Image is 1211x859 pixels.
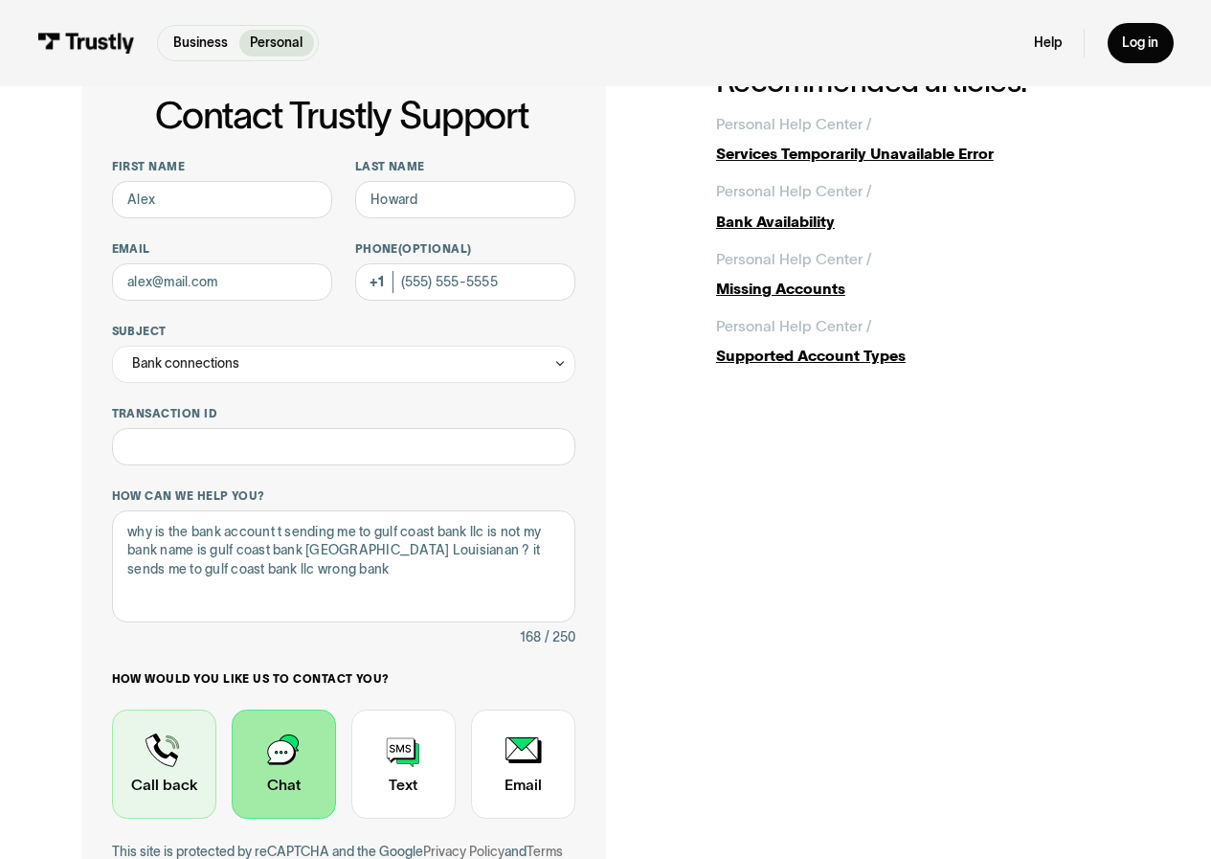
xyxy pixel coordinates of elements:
[716,315,871,337] div: Personal Help Center /
[716,143,1130,165] div: Services Temporarily Unavailable Error
[716,278,1130,300] div: Missing Accounts
[112,488,576,504] label: How can we help you?
[112,181,333,218] input: Alex
[112,263,333,301] input: alex@mail.com
[716,180,1130,233] a: Personal Help Center /Bank Availability
[716,113,871,135] div: Personal Help Center /
[108,95,576,136] h1: Contact Trustly Support
[716,345,1130,367] div: Supported Account Types
[398,242,472,255] span: (Optional)
[132,352,239,374] div: Bank connections
[520,626,541,648] div: 168
[355,263,576,301] input: (555) 555-5555
[1034,34,1062,52] a: Help
[112,159,333,174] label: First name
[112,324,576,339] label: Subject
[112,671,576,687] label: How would you like us to contact you?
[355,241,576,257] label: Phone
[250,34,303,54] p: Personal
[112,241,333,257] label: Email
[173,34,228,54] p: Business
[716,180,871,202] div: Personal Help Center /
[162,30,238,57] a: Business
[112,406,576,421] label: Transaction ID
[716,211,1130,233] div: Bank Availability
[716,315,1130,368] a: Personal Help Center /Supported Account Types
[1122,34,1158,52] div: Log in
[545,626,575,648] div: / 250
[355,181,576,218] input: Howard
[239,30,314,57] a: Personal
[1108,23,1174,62] a: Log in
[37,33,135,53] img: Trustly Logo
[112,346,576,383] div: Bank connections
[423,845,505,859] a: Privacy Policy
[355,159,576,174] label: Last name
[716,113,1130,166] a: Personal Help Center /Services Temporarily Unavailable Error
[716,248,1130,301] a: Personal Help Center /Missing Accounts
[716,248,871,270] div: Personal Help Center /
